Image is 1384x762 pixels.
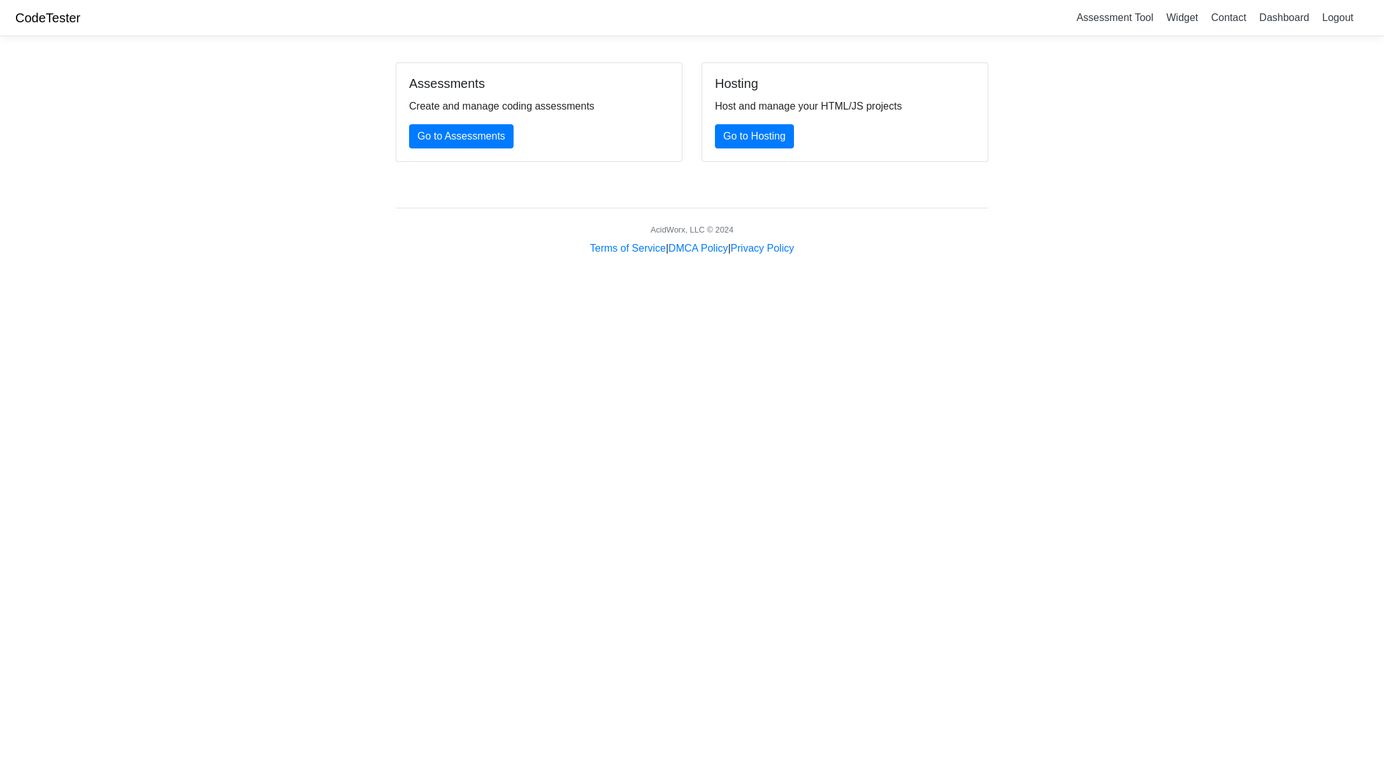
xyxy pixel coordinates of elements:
[715,99,975,114] p: Host and manage your HTML/JS projects
[715,76,975,91] h5: Hosting
[590,241,794,256] div: | |
[1206,7,1251,28] a: Contact
[1254,7,1314,28] a: Dashboard
[590,243,666,254] a: Terms of Service
[1317,7,1359,28] a: Logout
[731,243,795,254] a: Privacy Policy
[651,224,733,236] div: AcidWorx, LLC © 2024
[1071,7,1158,28] a: Assessment Tool
[715,124,794,148] a: Go to Hosting
[668,243,728,254] a: DMCA Policy
[409,124,514,148] a: Go to Assessments
[15,11,80,25] a: CodeTester
[409,76,669,91] h5: Assessments
[409,99,669,114] p: Create and manage coding assessments
[1161,7,1203,28] a: Widget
